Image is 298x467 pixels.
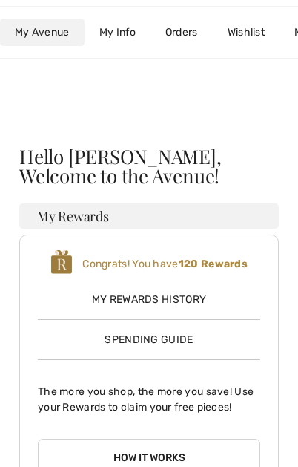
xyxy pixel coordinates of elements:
[82,258,248,270] span: Congrats! You have
[19,203,279,229] h3: My Rewards
[179,258,248,270] b: 120 Rewards
[105,333,193,346] span: Spending Guide
[85,19,150,46] a: My Info
[213,19,279,46] a: Wishlist
[50,249,73,275] img: loyalty_logo_r.svg
[15,25,70,40] span: My Avenue
[19,147,279,186] div: Hello [PERSON_NAME],
[19,166,219,186] span: Welcome to the Avenue!
[38,292,260,307] span: My Rewards History
[38,372,260,415] p: The more you shop, the more you save! Use your Rewards to claim your free pieces!
[150,19,213,46] a: Orders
